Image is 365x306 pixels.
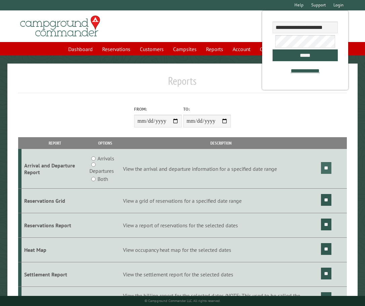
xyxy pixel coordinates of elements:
a: Campsites [169,43,201,55]
td: View the settlement report for the selected dates [122,262,320,286]
label: Both [97,175,108,183]
td: Settlement Report [22,262,88,286]
a: Customers [136,43,168,55]
th: Options [88,137,122,149]
th: Description [122,137,320,149]
small: © Campground Commander LLC. All rights reserved. [145,299,220,303]
a: Account [229,43,254,55]
td: View the arrival and departure information for a specified date range [122,149,320,189]
td: Heat Map [22,238,88,262]
td: Reservations Report [22,213,88,238]
td: View a grid of reservations for a specified date range [122,189,320,213]
a: Communications [256,43,301,55]
a: Reservations [98,43,134,55]
a: Dashboard [64,43,97,55]
a: Reports [202,43,227,55]
td: Reservations Grid [22,189,88,213]
label: Departures [89,167,114,175]
th: Report [22,137,88,149]
label: Arrivals [97,154,114,162]
h1: Reports [18,74,347,93]
img: Campground Commander [18,13,102,39]
td: View a report of reservations for the selected dates [122,213,320,238]
label: From: [134,106,182,112]
label: To: [183,106,231,112]
td: Arrival and Departure Report [22,149,88,189]
td: View occupancy heat map for the selected dates [122,238,320,262]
